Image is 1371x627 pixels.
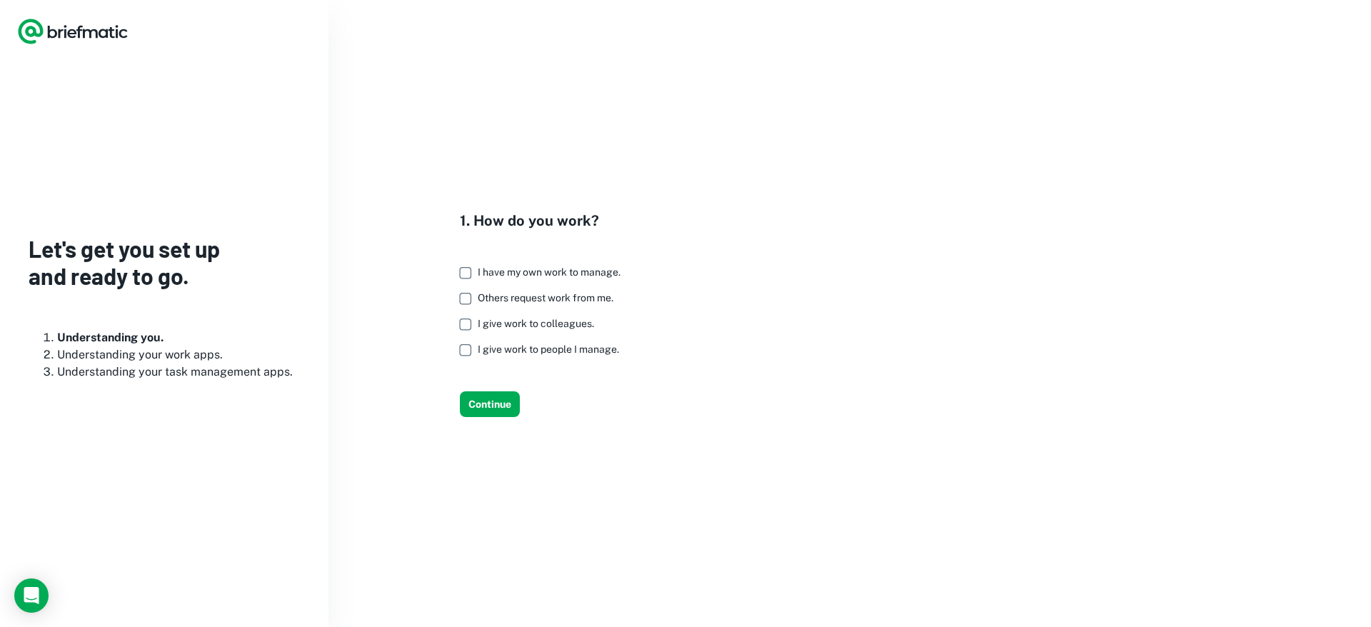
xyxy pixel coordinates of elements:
[57,331,164,344] b: Understanding you.
[478,266,621,278] span: I have my own work to manage.
[460,391,520,417] button: Continue
[478,318,594,329] span: I give work to colleagues.
[29,235,300,290] h3: Let's get you set up and ready to go.
[17,17,129,46] a: Logo
[57,346,300,363] li: Understanding your work apps.
[460,210,632,231] h4: 1. How do you work?
[478,343,619,355] span: I give work to people I manage.
[57,363,300,381] li: Understanding your task management apps.
[14,578,49,613] div: Load Chat
[478,292,613,304] span: Others request work from me.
